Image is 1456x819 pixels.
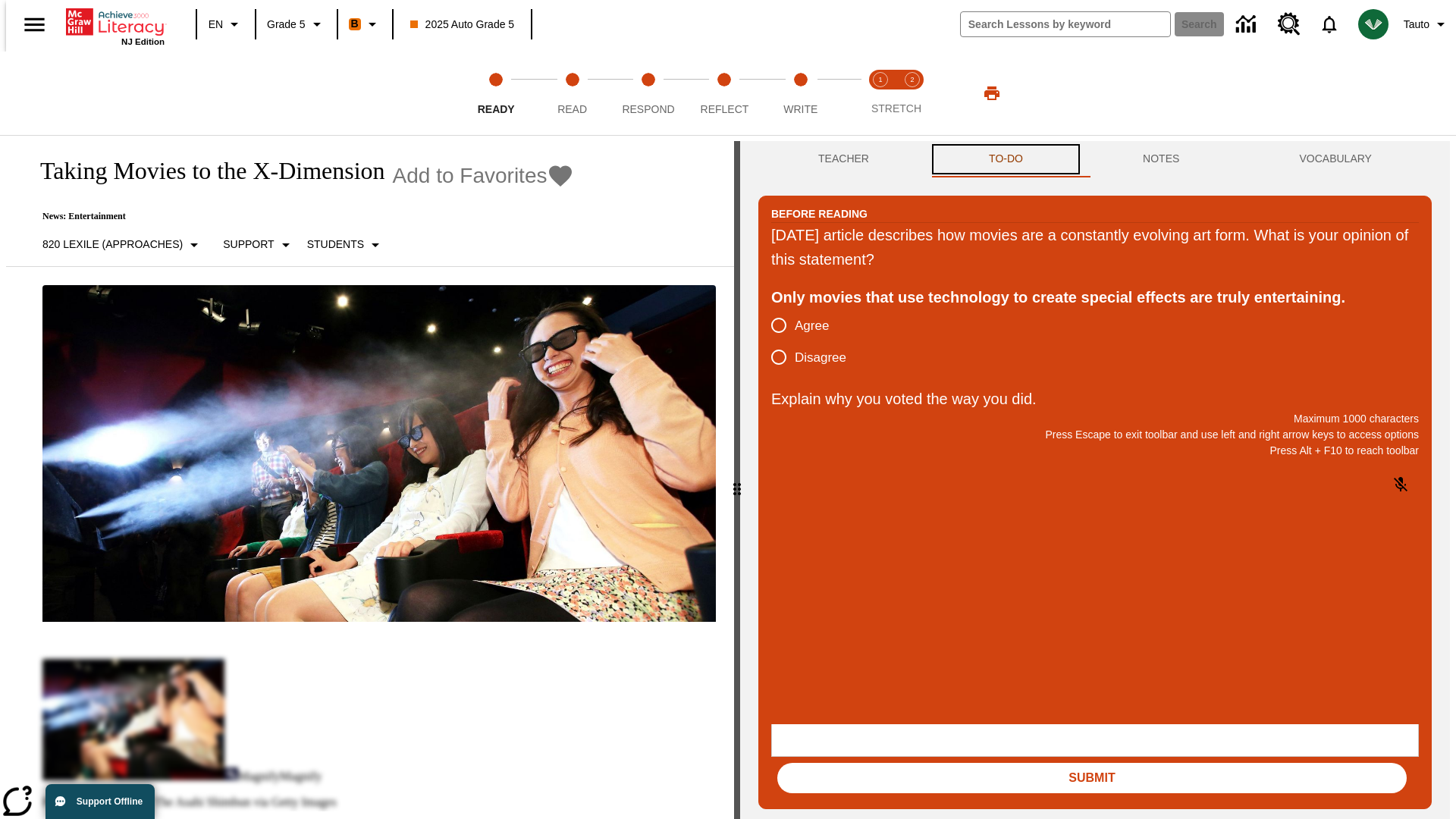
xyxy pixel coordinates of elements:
[929,141,1083,177] button: TO-DO
[478,103,515,115] span: Ready
[783,103,817,115] span: Write
[410,17,515,33] span: 2025 Auto Grade 5
[758,141,1432,177] div: Instructional Panel Tabs
[771,285,1419,309] div: Only movies that use technology to create special effects are truly entertaining.
[452,52,540,135] button: Ready step 1 of 5
[777,763,1407,793] button: Submit
[6,141,734,811] div: reading
[622,103,674,115] span: Respond
[307,237,364,253] p: Students
[871,102,921,115] span: STRETCH
[740,141,1450,819] div: activity
[758,141,929,177] button: Teacher
[24,157,385,185] h1: Taking Movies to the X-Dimension
[961,12,1170,36] input: search field
[771,443,1419,459] p: Press Alt + F10 to reach toolbar
[890,52,934,135] button: Stretch Respond step 2 of 2
[680,52,768,135] button: Reflect step 4 of 5
[1382,466,1419,503] button: Click to activate and allow voice recognition
[45,784,155,819] button: Support Offline
[6,12,221,26] body: Explain why you voted the way you did. Maximum 1000 characters Press Alt + F10 to reach toolbar P...
[1083,141,1239,177] button: NOTES
[734,141,740,819] div: Press Enter or Spacebar and then press right and left arrow keys to move the slider
[771,387,1419,411] p: Explain why you voted the way you did.
[1398,11,1456,38] button: Profile/Settings
[209,17,223,33] span: EN
[66,5,165,46] div: Home
[393,162,575,189] button: Add to Favorites - Taking Movies to the X-Dimension
[910,76,914,83] text: 2
[217,231,300,259] button: Scaffolds, Support
[528,52,616,135] button: Read step 2 of 5
[795,348,846,368] span: Disagree
[301,231,391,259] button: Select Student
[77,796,143,807] span: Support Offline
[1227,4,1269,45] a: Data Center
[1349,5,1398,44] button: Select a new avatar
[701,103,749,115] span: Reflect
[121,37,165,46] span: NJ Edition
[267,17,306,33] span: Grade 5
[351,14,359,33] span: B
[261,11,332,38] button: Grade: Grade 5, Select a grade
[557,103,587,115] span: Read
[771,427,1419,443] p: Press Escape to exit toolbar and use left and right arrow keys to access options
[36,231,209,259] button: Select Lexile, 820 Lexile (Approaches)
[604,52,692,135] button: Respond step 3 of 5
[757,52,845,135] button: Write step 5 of 5
[24,211,574,222] p: News: Entertainment
[42,237,183,253] p: 820 Lexile (Approaches)
[393,164,548,188] span: Add to Favorites
[202,11,250,38] button: Language: EN, Select a language
[878,76,882,83] text: 1
[968,80,1016,107] button: Print
[1310,5,1349,44] a: Notifications
[771,223,1419,271] div: [DATE] article describes how movies are a constantly evolving art form. What is your opinion of t...
[771,206,868,222] h2: Before Reading
[12,2,57,47] button: Open side menu
[1239,141,1432,177] button: VOCABULARY
[795,316,829,336] span: Agree
[42,285,716,622] img: Panel in front of the seats sprays water mist to the happy audience at a 4DX-equipped theater.
[771,411,1419,427] p: Maximum 1000 characters
[858,52,902,135] button: Stretch Read step 1 of 2
[771,309,858,373] div: poll
[1269,4,1310,45] a: Resource Center, Will open in new tab
[1404,17,1429,33] span: Tauto
[343,11,388,38] button: Boost Class color is orange. Change class color
[1358,9,1389,39] img: avatar image
[223,237,274,253] p: Support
